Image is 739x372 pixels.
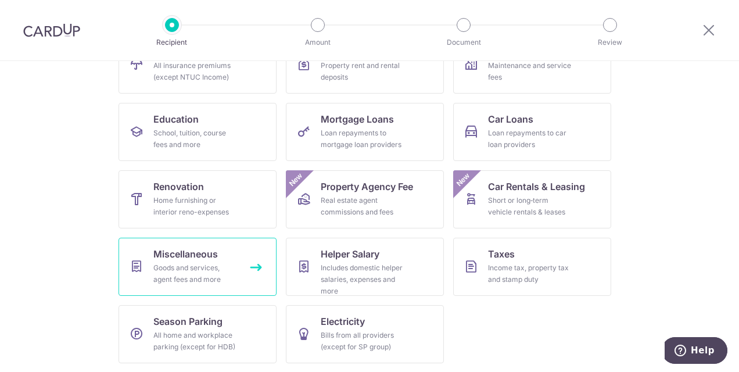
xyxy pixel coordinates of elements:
span: Mortgage Loans [321,112,394,126]
p: Review [567,37,653,48]
a: RenovationHome furnishing or interior reno-expenses [119,170,277,228]
a: Maintenance and service fees [453,35,611,94]
span: New [454,170,473,189]
p: Recipient [129,37,215,48]
div: Income tax, property tax and stamp duty [488,262,572,285]
span: Renovation [153,180,204,194]
span: Miscellaneous [153,247,218,261]
span: Electricity [321,314,365,328]
a: All insurance premiums (except NTUC Income) [119,35,277,94]
div: Bills from all providers (except for SP group) [321,330,404,353]
a: Helper SalaryIncludes domestic helper salaries, expenses and more [286,238,444,296]
div: Loan repayments to mortgage loan providers [321,127,404,151]
img: CardUp [23,23,80,37]
span: Helper Salary [321,247,379,261]
div: Home furnishing or interior reno-expenses [153,195,237,218]
p: Amount [275,37,361,48]
div: Short or long‑term vehicle rentals & leases [488,195,572,218]
a: Property rent and rental deposits [286,35,444,94]
a: Car LoansLoan repayments to car loan providers [453,103,611,161]
div: Property rent and rental deposits [321,60,404,83]
a: EducationSchool, tuition, course fees and more [119,103,277,161]
span: Help [26,8,50,19]
div: All home and workplace parking (except for HDB) [153,330,237,353]
span: New [286,170,306,189]
a: Season ParkingAll home and workplace parking (except for HDB) [119,305,277,363]
div: All insurance premiums (except NTUC Income) [153,60,237,83]
span: Taxes [488,247,515,261]
span: Season Parking [153,314,223,328]
div: Includes domestic helper salaries, expenses and more [321,262,404,297]
iframe: Opens a widget where you can find more information [665,337,727,366]
span: Education [153,112,199,126]
span: Car Rentals & Leasing [488,180,585,194]
span: Property Agency Fee [321,180,413,194]
a: MiscellaneousGoods and services, agent fees and more [119,238,277,296]
span: Car Loans [488,112,533,126]
div: Loan repayments to car loan providers [488,127,572,151]
a: ElectricityBills from all providers (except for SP group) [286,305,444,363]
a: Property Agency FeeReal estate agent commissions and feesNew [286,170,444,228]
p: Document [421,37,507,48]
div: Maintenance and service fees [488,60,572,83]
a: Mortgage LoansLoan repayments to mortgage loan providers [286,103,444,161]
div: Goods and services, agent fees and more [153,262,237,285]
a: TaxesIncome tax, property tax and stamp duty [453,238,611,296]
div: School, tuition, course fees and more [153,127,237,151]
div: Real estate agent commissions and fees [321,195,404,218]
a: Car Rentals & LeasingShort or long‑term vehicle rentals & leasesNew [453,170,611,228]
